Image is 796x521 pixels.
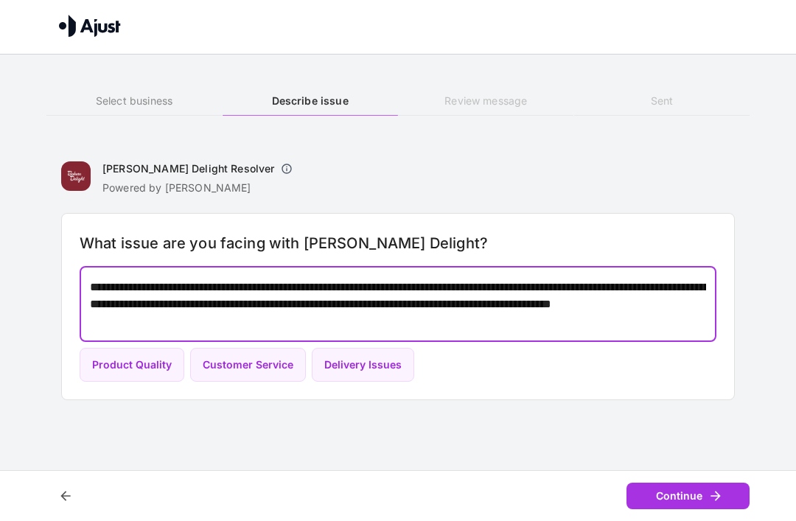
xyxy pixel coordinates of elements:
[223,93,398,109] h6: Describe issue
[574,93,750,109] h6: Sent
[190,348,306,382] button: Customer Service
[46,93,222,109] h6: Select business
[102,161,275,176] h6: [PERSON_NAME] Delight Resolver
[59,15,121,37] img: Ajust
[312,348,414,382] button: Delivery Issues
[80,348,184,382] button: Product Quality
[80,231,716,255] h6: What issue are you facing with [PERSON_NAME] Delight?
[398,93,573,109] h6: Review message
[102,181,298,195] p: Powered by [PERSON_NAME]
[61,161,91,191] img: Baker's Delight
[626,483,750,510] button: Continue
